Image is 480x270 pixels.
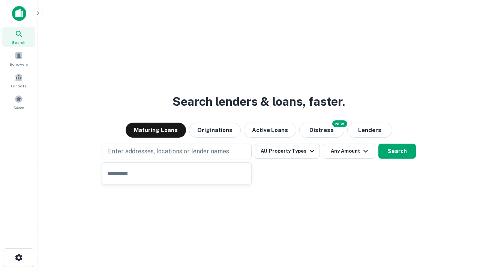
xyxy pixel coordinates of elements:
span: Saved [13,105,24,111]
span: Borrowers [10,61,28,67]
p: Enter addresses, locations or lender names [108,147,229,156]
button: Lenders [347,123,392,138]
a: Saved [2,92,35,112]
button: Originations [189,123,241,138]
a: Borrowers [2,48,35,69]
button: All Property Types [255,144,320,159]
button: Maturing Loans [126,123,186,138]
button: Search [378,144,416,159]
div: NEW [332,120,347,127]
a: Contacts [2,70,35,90]
button: Search distressed loans with lien and other non-mortgage details. [299,123,344,138]
button: Any Amount [323,144,375,159]
iframe: Chat Widget [442,210,480,246]
img: capitalize-icon.png [12,6,26,21]
a: Search [2,27,35,47]
button: Active Loans [244,123,296,138]
h3: Search lenders & loans, faster. [172,93,345,111]
span: Search [12,39,25,45]
button: Enter addresses, locations or lender names [102,144,252,159]
span: Contacts [11,83,26,89]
